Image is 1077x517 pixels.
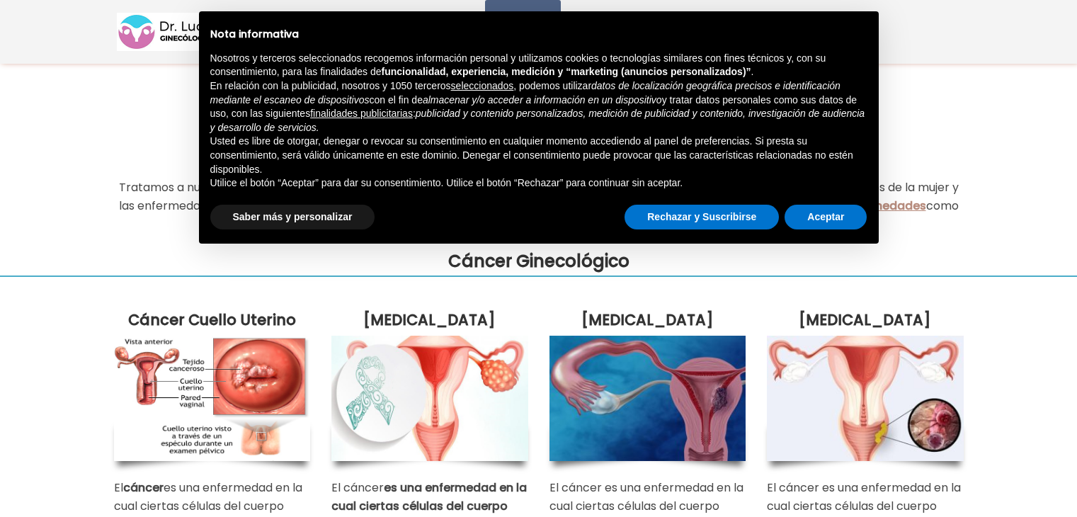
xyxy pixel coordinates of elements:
button: seleccionados [451,79,514,93]
em: almacenar y/o acceder a información en un dispositivo [423,94,662,106]
p: Tratamos a nuestras pacientes desde un enfoque integral tanto para el diagnóstico como para el tr... [114,178,964,234]
img: Cáncer de Ovario [331,336,528,460]
a: [MEDICAL_DATA] [363,309,496,330]
p: Nosotros y terceros seleccionados recogemos información personal y utilizamos cookies o tecnologí... [210,52,867,79]
a: [MEDICAL_DATA] [799,309,931,330]
strong: funcionalidad, experiencia, medición y “marketing (anuncios personalizados)” [382,66,751,77]
a: [MEDICAL_DATA] [581,309,714,330]
img: cáncer de cuello uterino [114,336,311,460]
em: publicidad y contenido personalizados, medición de publicidad y contenido, investigación de audie... [210,108,865,133]
h1: Enfermedades Ginecológicas [114,118,964,171]
a: Cáncer Cuello Uterino [128,309,296,330]
strong: cáncer [123,479,164,496]
p: Utilice el botón “Aceptar” para dar su consentimiento. Utilice el botón “Rechazar” para continuar... [210,176,867,191]
strong: Cáncer Ginecológico [448,249,629,273]
img: Cáncer de Vagina [767,336,964,460]
p: En relación con la publicidad, nosotros y 1050 terceros , podemos utilizar con el fin de y tratar... [210,79,867,135]
button: Aceptar [785,205,867,230]
img: Cáncer de Endometrio [549,336,746,460]
button: finalidades publicitarias [310,107,413,121]
em: datos de localización geográfica precisos e identificación mediante el escaneo de dispositivos [210,80,840,106]
button: Rechazar y Suscribirse [625,205,779,230]
button: Saber más y personalizar [210,205,375,230]
p: Usted es libre de otorgar, denegar o revocar su consentimiento en cualquier momento accediendo al... [210,135,867,176]
h2: Nota informativa [210,28,867,40]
